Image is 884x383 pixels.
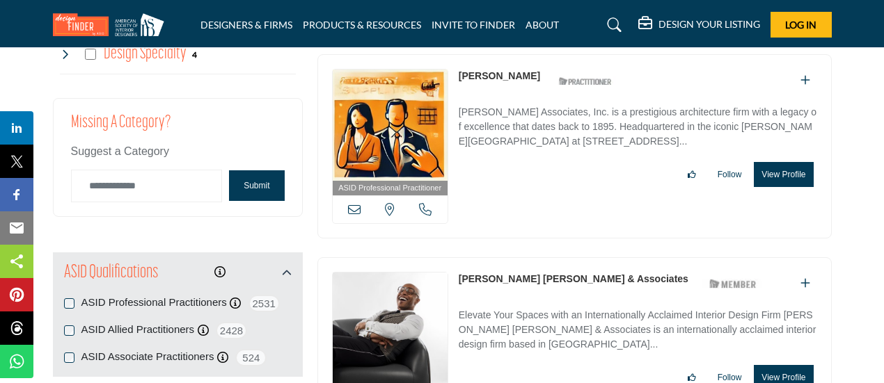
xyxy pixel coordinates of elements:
span: 524 [235,349,267,366]
div: 4 Results For Design Specialty [192,48,197,60]
a: ABOUT [526,19,559,31]
input: Category Name [71,170,223,202]
span: ASID Professional Practitioner [338,182,441,194]
img: ASID Qualified Practitioners Badge Icon [553,72,616,90]
a: [PERSON_NAME] [459,70,540,81]
b: 4 [192,50,197,60]
button: Like listing [679,163,705,186]
a: Information about [214,266,226,278]
p: [PERSON_NAME] Associates, Inc. is a prestigious architecture firm with a legacy of excellence tha... [459,105,817,152]
a: Add To List [800,74,810,86]
a: Add To List [800,277,810,289]
button: View Profile [754,162,813,187]
h4: Design Specialty: Sustainable, accessible, health-promoting, neurodiverse-friendly, age-in-place,... [104,42,187,66]
p: Corey Damen Jenkins & Associates [459,272,688,286]
label: ASID Associate Practitioners [81,349,214,365]
span: Suggest a Category [71,145,169,157]
input: ASID Allied Practitioners checkbox [64,325,74,336]
span: 2531 [248,295,280,312]
h2: Missing a Category? [71,113,285,143]
a: [PERSON_NAME] Associates, Inc. is a prestigious architecture firm with a legacy of excellence tha... [459,97,817,152]
div: Click to view information [214,264,226,281]
a: Search [594,14,631,36]
h5: DESIGN YOUR LISTING [658,18,760,31]
a: DESIGNERS & FIRMS [200,19,292,31]
a: [PERSON_NAME] [PERSON_NAME] & Associates [459,273,688,284]
h2: ASID Qualifications [64,261,158,286]
input: ASID Professional Practitioners checkbox [64,298,74,309]
img: Christine Trupiano [333,70,448,181]
a: ASID Professional Practitioner [333,70,448,195]
input: Select Design Specialty checkbox [85,49,96,60]
div: DESIGN YOUR LISTING [638,17,760,33]
img: Site Logo [53,13,171,36]
a: Elevate Your Spaces with an Internationally Acclaimed Interior Design Firm [PERSON_NAME] [PERSON_... [459,300,817,355]
input: ASID Associate Practitioners checkbox [64,352,74,363]
button: Follow [709,163,751,186]
label: ASID Allied Practitioners [81,322,195,338]
img: ASID Members Badge Icon [702,275,764,293]
a: PRODUCTS & RESOURCES [303,19,421,31]
p: Christine Trupiano [459,69,540,83]
p: Elevate Your Spaces with an Internationally Acclaimed Interior Design Firm [PERSON_NAME] [PERSON_... [459,308,817,355]
a: INVITE TO FINDER [432,19,515,31]
span: Log In [785,19,816,31]
button: Submit [229,170,284,201]
button: Log In [771,12,832,38]
label: ASID Professional Practitioners [81,295,227,311]
span: 2428 [216,322,247,339]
